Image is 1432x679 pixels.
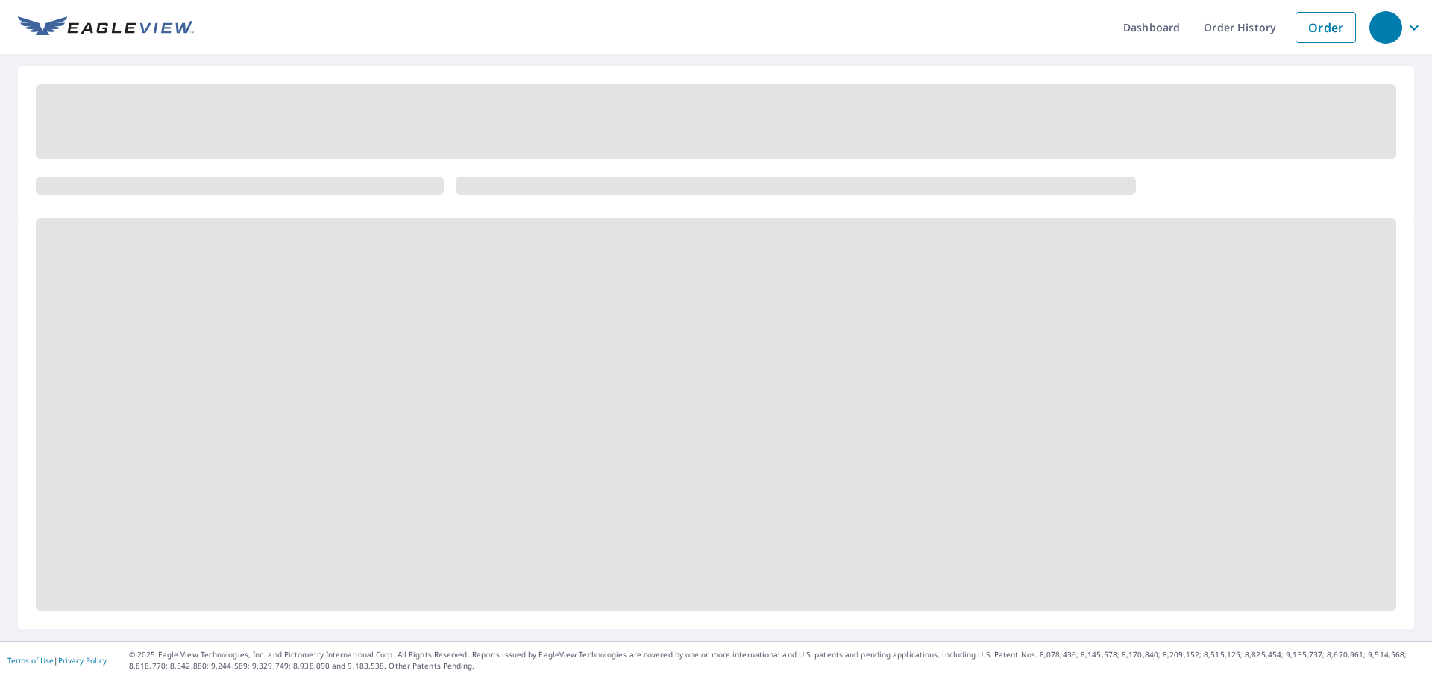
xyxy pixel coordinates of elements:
[129,649,1425,672] p: © 2025 Eagle View Technologies, Inc. and Pictometry International Corp. All Rights Reserved. Repo...
[58,655,107,666] a: Privacy Policy
[18,16,194,39] img: EV Logo
[7,656,107,665] p: |
[7,655,54,666] a: Terms of Use
[1296,12,1356,43] a: Order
